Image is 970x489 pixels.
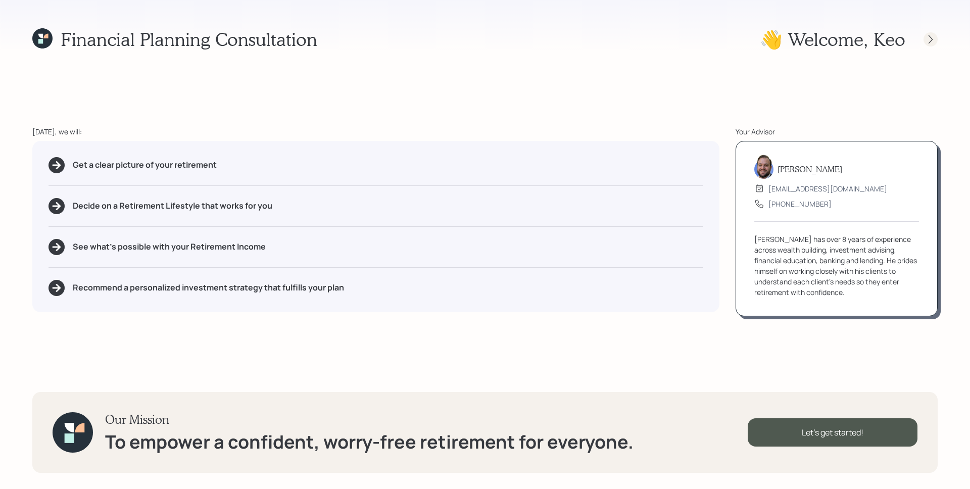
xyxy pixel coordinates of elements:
h5: Recommend a personalized investment strategy that fulfills your plan [73,283,344,292]
img: james-distasi-headshot.png [754,155,773,179]
h1: 👋 Welcome , Keo [760,28,905,50]
h5: Get a clear picture of your retirement [73,160,217,170]
h1: Financial Planning Consultation [61,28,317,50]
h3: Our Mission [105,412,634,427]
h5: See what's possible with your Retirement Income [73,242,266,252]
h1: To empower a confident, worry-free retirement for everyone. [105,431,634,453]
h5: Decide on a Retirement Lifestyle that works for you [73,201,272,211]
div: [EMAIL_ADDRESS][DOMAIN_NAME] [768,183,887,194]
div: Your Advisor [736,126,938,137]
div: [PHONE_NUMBER] [768,199,832,209]
div: [PERSON_NAME] has over 8 years of experience across wealth building, investment advising, financi... [754,234,919,298]
div: Let's get started! [748,418,917,447]
div: [DATE], we will: [32,126,719,137]
h5: [PERSON_NAME] [778,164,842,174]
